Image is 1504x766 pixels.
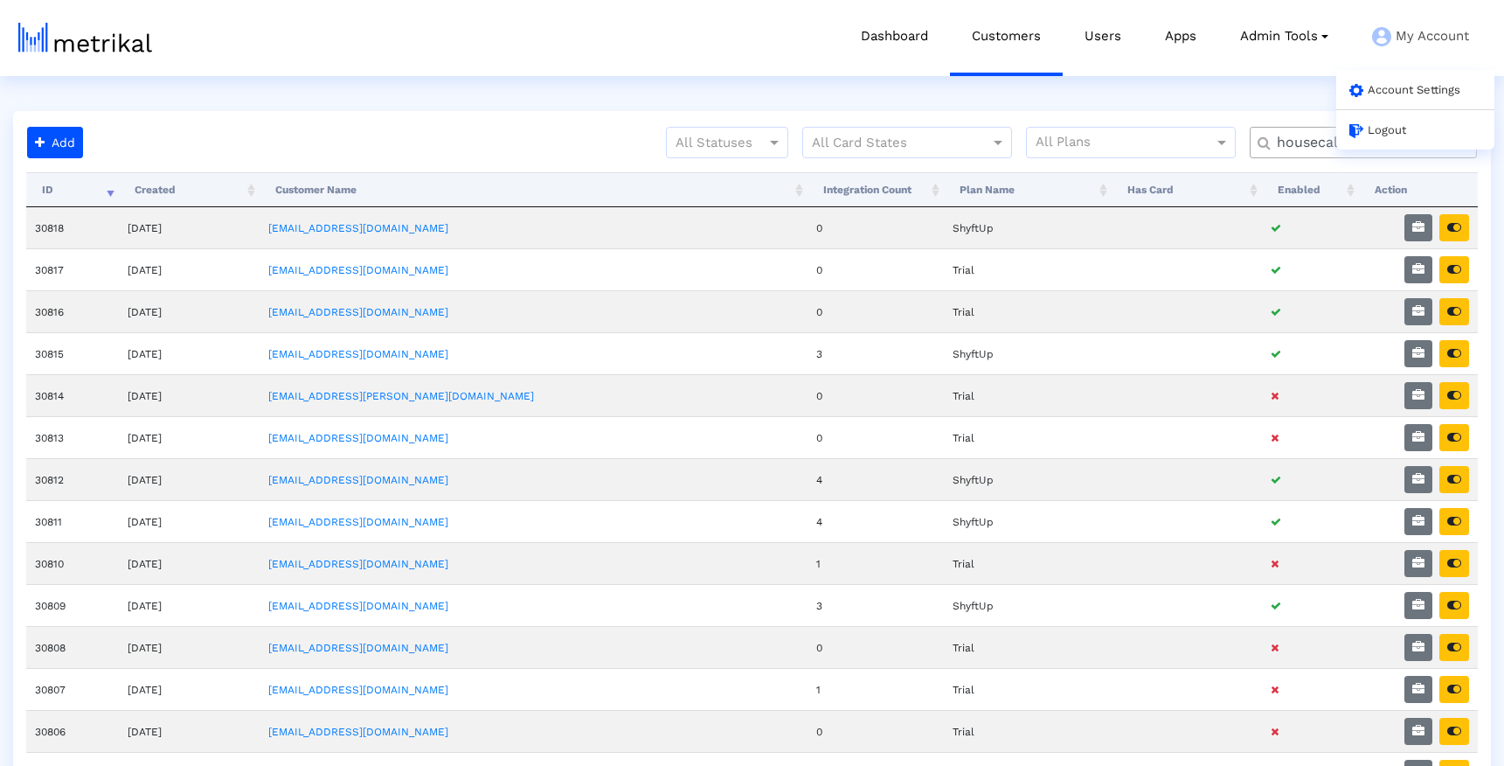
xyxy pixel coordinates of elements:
a: Account Settings [1349,83,1460,96]
th: Plan Name: activate to sort column ascending [944,172,1112,207]
th: Has Card: activate to sort column ascending [1112,172,1262,207]
th: Created: activate to sort column ascending [119,172,260,207]
th: ID: activate to sort column ascending [26,172,119,207]
td: 1 [807,542,944,584]
td: 0 [807,290,944,332]
td: [DATE] [119,710,260,752]
td: 30815 [26,332,119,374]
td: Trial [944,374,1112,416]
td: ShyftUp [944,584,1112,626]
a: [EMAIL_ADDRESS][DOMAIN_NAME] [268,684,448,696]
td: 4 [807,500,944,542]
td: Trial [944,710,1112,752]
td: 1 [807,668,944,710]
td: ShyftUp [944,500,1112,542]
td: 30810 [26,542,119,584]
td: ShyftUp [944,458,1112,500]
td: 30809 [26,584,119,626]
a: [EMAIL_ADDRESS][PERSON_NAME][DOMAIN_NAME] [268,390,534,402]
input: Customer Name [1265,134,1468,152]
th: Action [1359,172,1478,207]
td: Trial [944,542,1112,584]
td: [DATE] [119,542,260,584]
th: Integration Count: activate to sort column ascending [807,172,944,207]
td: [DATE] [119,248,260,290]
td: [DATE] [119,500,260,542]
td: 3 [807,332,944,374]
td: Trial [944,248,1112,290]
td: 30807 [26,668,119,710]
td: 30817 [26,248,119,290]
td: 0 [807,710,944,752]
a: [EMAIL_ADDRESS][DOMAIN_NAME] [268,600,448,612]
td: 0 [807,374,944,416]
td: 30816 [26,290,119,332]
td: [DATE] [119,290,260,332]
th: Enabled: activate to sort column ascending [1262,172,1359,207]
td: [DATE] [119,626,260,668]
a: [EMAIL_ADDRESS][DOMAIN_NAME] [268,642,448,654]
a: [EMAIL_ADDRESS][DOMAIN_NAME] [268,516,448,528]
td: [DATE] [119,332,260,374]
td: Trial [944,626,1112,668]
td: 30812 [26,458,119,500]
img: metrical-logo-light.png [18,23,152,52]
td: ShyftUp [944,207,1112,248]
td: 30818 [26,207,119,248]
td: [DATE] [119,416,260,458]
a: [EMAIL_ADDRESS][DOMAIN_NAME] [268,306,448,318]
input: All Plans [1036,132,1216,155]
td: ShyftUp [944,332,1112,374]
td: 4 [807,458,944,500]
img: my-account-menu-icon.png [1372,27,1391,46]
th: Customer Name: activate to sort column ascending [260,172,807,207]
input: All Card States [812,132,971,155]
td: 0 [807,626,944,668]
img: settings.svg [1349,84,1363,97]
td: 30814 [26,374,119,416]
td: 0 [807,416,944,458]
a: [EMAIL_ADDRESS][DOMAIN_NAME] [268,558,448,570]
td: 30808 [26,626,119,668]
td: 0 [807,248,944,290]
button: Add [27,127,83,158]
td: [DATE] [119,668,260,710]
a: [EMAIL_ADDRESS][DOMAIN_NAME] [268,348,448,360]
a: [EMAIL_ADDRESS][DOMAIN_NAME] [268,432,448,444]
td: 30806 [26,710,119,752]
a: [EMAIL_ADDRESS][DOMAIN_NAME] [268,726,448,738]
td: [DATE] [119,584,260,626]
img: logout.svg [1349,124,1363,138]
a: [EMAIL_ADDRESS][DOMAIN_NAME] [268,474,448,486]
td: Trial [944,668,1112,710]
td: 30813 [26,416,119,458]
a: [EMAIL_ADDRESS][DOMAIN_NAME] [268,222,448,234]
td: 30811 [26,500,119,542]
td: Trial [944,290,1112,332]
td: 0 [807,207,944,248]
td: Trial [944,416,1112,458]
td: 3 [807,584,944,626]
td: [DATE] [119,207,260,248]
td: [DATE] [119,374,260,416]
a: Logout [1349,123,1406,136]
td: [DATE] [119,458,260,500]
a: [EMAIL_ADDRESS][DOMAIN_NAME] [268,264,448,276]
